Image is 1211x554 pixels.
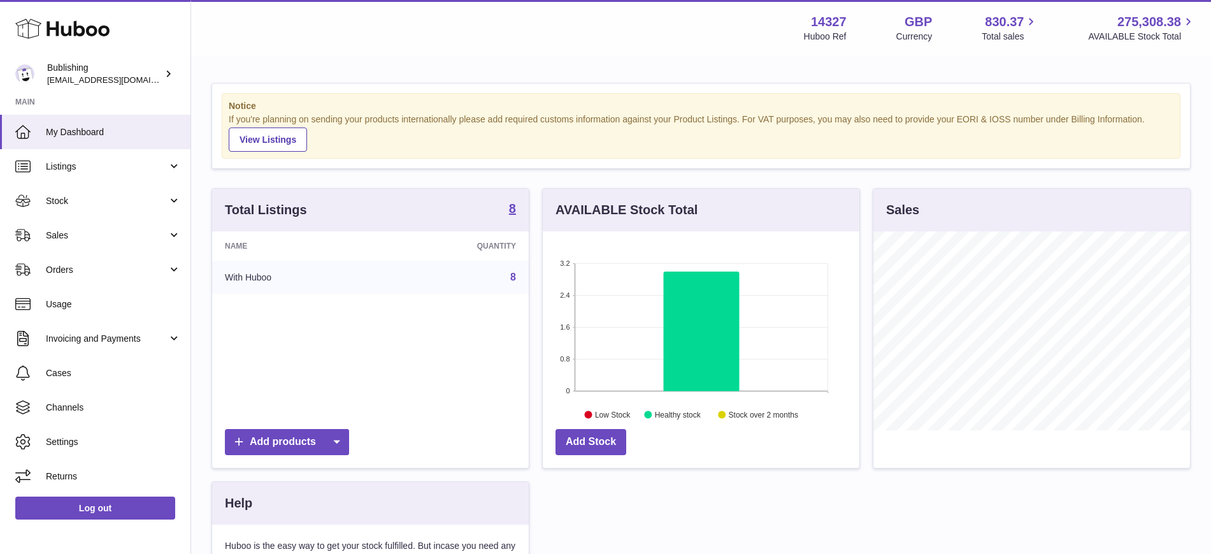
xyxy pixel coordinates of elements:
[15,64,34,84] img: internalAdmin-14327@internal.huboo.com
[46,298,181,310] span: Usage
[555,429,626,455] a: Add Stock
[15,497,175,520] a: Log out
[46,195,168,207] span: Stock
[982,31,1038,43] span: Total sales
[229,128,307,152] a: View Listings
[225,201,307,219] h3: Total Listings
[47,62,162,86] div: Bublishing
[1117,13,1181,31] span: 275,308.38
[566,387,570,395] text: 0
[46,333,168,345] span: Invoicing and Payments
[212,231,379,261] th: Name
[229,113,1173,152] div: If you're planning on sending your products internationally please add required customs informati...
[560,259,570,267] text: 3.2
[46,126,181,138] span: My Dashboard
[886,201,919,219] h3: Sales
[655,410,701,419] text: Healthy stock
[46,367,181,379] span: Cases
[811,13,847,31] strong: 14327
[509,202,516,215] strong: 8
[510,272,516,282] a: 8
[46,264,168,276] span: Orders
[379,231,529,261] th: Quantity
[982,13,1038,43] a: 830.37 Total sales
[229,100,1173,112] strong: Notice
[46,402,181,414] span: Channels
[905,13,932,31] strong: GBP
[509,202,516,217] a: 8
[46,436,181,448] span: Settings
[46,230,168,242] span: Sales
[555,201,698,219] h3: AVAILABLE Stock Total
[1088,31,1196,43] span: AVAILABLE Stock Total
[560,355,570,363] text: 0.8
[985,13,1024,31] span: 830.37
[896,31,933,43] div: Currency
[595,410,631,419] text: Low Stock
[225,495,252,512] h3: Help
[729,410,798,419] text: Stock over 2 months
[560,323,570,331] text: 1.6
[804,31,847,43] div: Huboo Ref
[46,161,168,173] span: Listings
[560,291,570,299] text: 2.4
[225,429,349,455] a: Add products
[1088,13,1196,43] a: 275,308.38 AVAILABLE Stock Total
[47,75,187,85] span: [EMAIL_ADDRESS][DOMAIN_NAME]
[46,470,181,483] span: Returns
[212,261,379,294] td: With Huboo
